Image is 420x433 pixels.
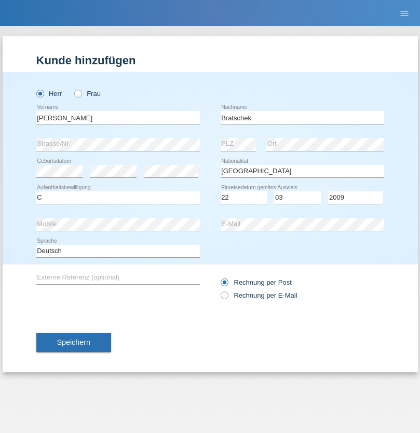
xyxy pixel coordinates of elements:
input: Rechnung per E-Mail [221,291,227,304]
label: Herr [36,90,62,97]
label: Rechnung per E-Mail [221,291,297,299]
input: Rechnung per Post [221,278,227,291]
span: Speichern [57,338,90,346]
button: Speichern [36,333,111,353]
a: menu [394,10,415,16]
input: Herr [36,90,43,96]
h1: Kunde hinzufügen [36,54,384,67]
i: menu [399,8,410,19]
input: Frau [74,90,81,96]
label: Frau [74,90,101,97]
label: Rechnung per Post [221,278,292,286]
